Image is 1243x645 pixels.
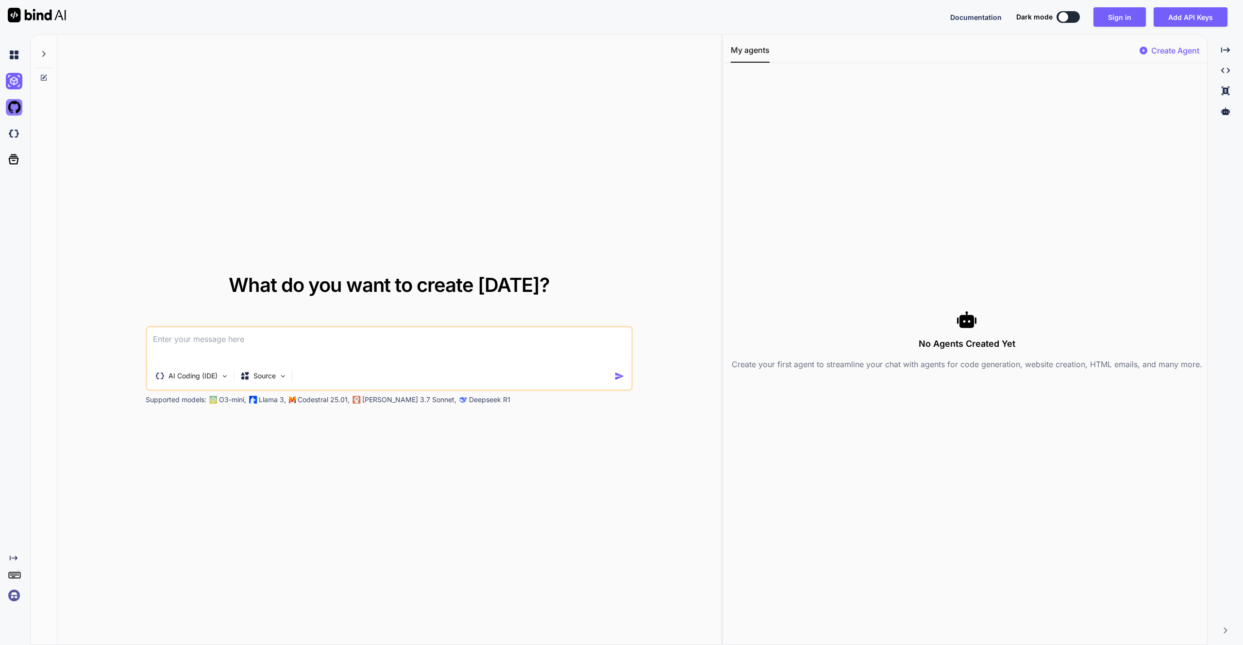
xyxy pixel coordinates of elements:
button: Add API Keys [1154,7,1227,27]
p: Create your first agent to streamline your chat with agents for code generation, website creation... [731,358,1203,370]
img: Mistral-AI [289,396,296,403]
button: Sign in [1093,7,1146,27]
img: Bind AI [8,8,66,22]
span: What do you want to create [DATE]? [229,273,550,297]
button: My agents [731,44,770,63]
button: Documentation [950,12,1002,22]
p: Source [253,371,276,381]
span: Documentation [950,13,1002,21]
img: icon [614,371,624,381]
img: darkCloudIdeIcon [6,125,22,142]
p: [PERSON_NAME] 3.7 Sonnet, [362,395,456,405]
span: Dark mode [1016,12,1053,22]
p: Create Agent [1151,45,1199,56]
img: claude [459,396,467,404]
img: githubLight [6,99,22,116]
img: claude [353,396,360,404]
p: Deepseek R1 [469,395,510,405]
img: Pick Tools [220,372,229,380]
p: Llama 3, [259,395,286,405]
img: signin [6,587,22,604]
p: AI Coding (IDE) [168,371,218,381]
img: ai-studio [6,73,22,89]
p: Codestral 25.01, [298,395,350,405]
p: Supported models: [146,395,206,405]
img: Llama2 [249,396,257,404]
p: O3-mini, [219,395,246,405]
img: GPT-4 [209,396,217,404]
img: Pick Models [279,372,287,380]
img: chat [6,47,22,63]
h3: No Agents Created Yet [731,337,1203,351]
